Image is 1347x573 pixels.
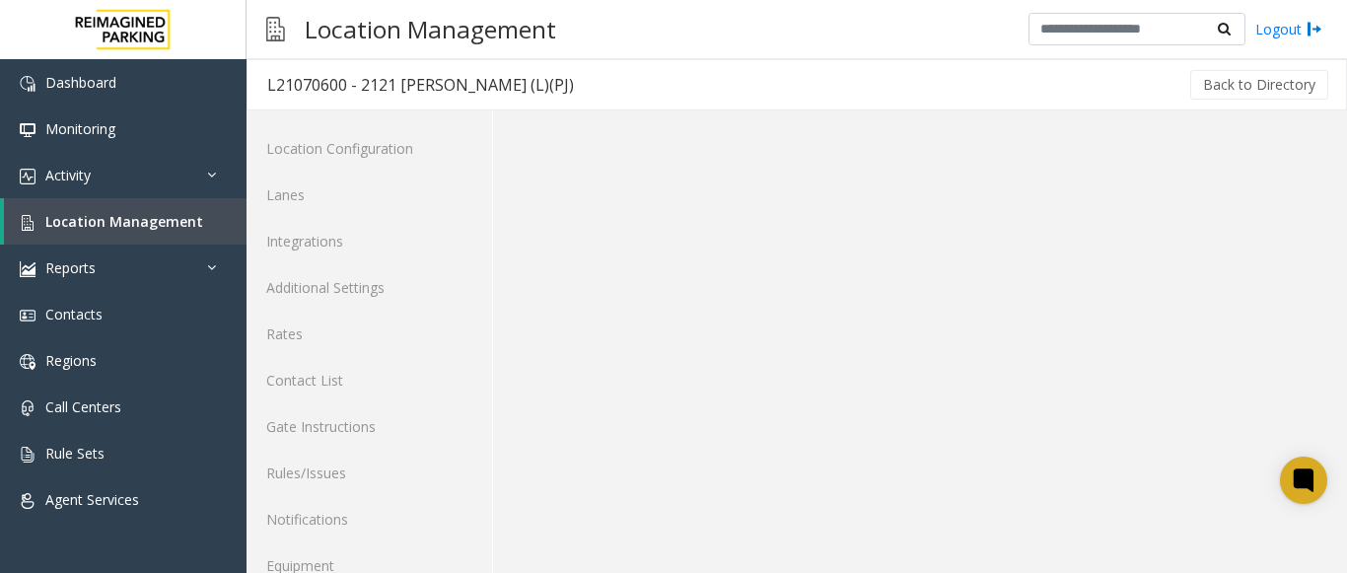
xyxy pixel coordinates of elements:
img: 'icon' [20,76,35,92]
div: L21070600 - 2121 [PERSON_NAME] (L)(PJ) [267,72,574,98]
span: Rule Sets [45,444,105,463]
a: Rates [247,311,492,357]
img: 'icon' [20,261,35,277]
span: Monitoring [45,119,115,138]
span: Contacts [45,305,103,323]
a: Logout [1255,19,1322,39]
a: Contact List [247,357,492,403]
a: Integrations [247,218,492,264]
img: 'icon' [20,354,35,370]
span: Regions [45,351,97,370]
img: logout [1307,19,1322,39]
a: Gate Instructions [247,403,492,450]
img: pageIcon [266,5,285,53]
span: Activity [45,166,91,184]
img: 'icon' [20,122,35,138]
img: 'icon' [20,400,35,416]
span: Reports [45,258,96,277]
button: Back to Directory [1190,70,1328,100]
img: 'icon' [20,493,35,509]
a: Location Configuration [247,125,492,172]
img: 'icon' [20,308,35,323]
a: Notifications [247,496,492,542]
span: Location Management [45,212,203,231]
img: 'icon' [20,447,35,463]
h3: Location Management [295,5,566,53]
span: Call Centers [45,397,121,416]
span: Agent Services [45,490,139,509]
a: Location Management [4,198,247,245]
a: Additional Settings [247,264,492,311]
img: 'icon' [20,169,35,184]
span: Dashboard [45,73,116,92]
a: Rules/Issues [247,450,492,496]
img: 'icon' [20,215,35,231]
a: Lanes [247,172,492,218]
